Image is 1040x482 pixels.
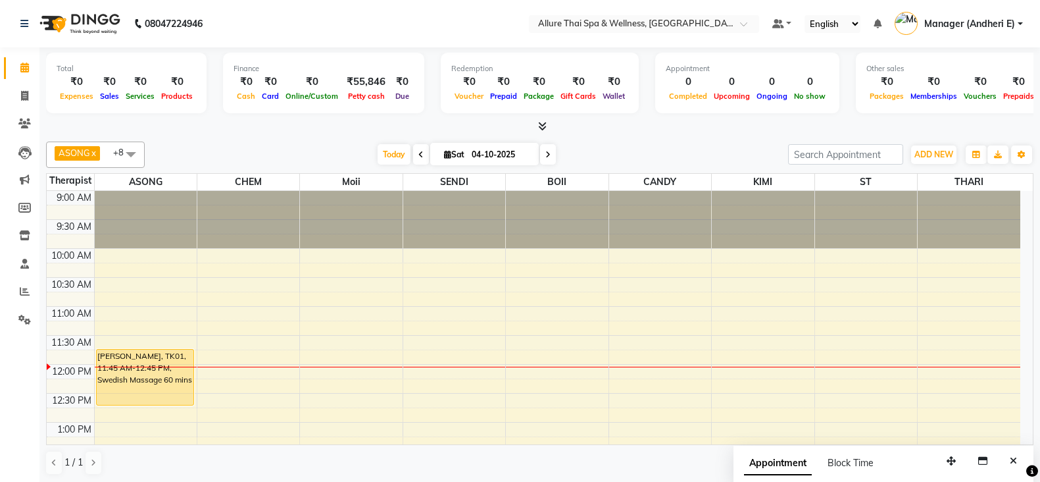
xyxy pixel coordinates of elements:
div: 10:30 AM [49,278,94,292]
div: ₹0 [391,74,414,90]
span: CHEM [197,174,299,190]
span: Products [158,92,196,101]
span: CANDY [609,174,711,190]
div: ₹0 [122,74,158,90]
div: 12:00 PM [49,365,94,379]
img: logo [34,5,124,42]
span: Sales [97,92,122,101]
div: 0 [791,74,829,90]
span: Ongoing [753,92,791,101]
span: Completed [666,92,710,101]
div: ₹0 [451,74,487,90]
div: 0 [710,74,753,90]
span: Package [520,92,557,101]
div: ₹0 [907,74,960,90]
span: ASONG [59,147,90,158]
div: ₹0 [866,74,907,90]
span: Wallet [599,92,628,101]
input: Search Appointment [788,144,903,165]
span: Packages [866,92,907,101]
span: Gift Cards [557,92,599,101]
span: Prepaids [1000,92,1037,101]
div: 11:00 AM [49,307,94,321]
span: Manager (Andheri E) [924,17,1015,31]
span: 1 / 1 [64,456,83,469]
div: ₹0 [158,74,196,90]
a: x [90,147,96,158]
span: Memberships [907,92,960,101]
div: [PERSON_NAME], TK01, 11:45 AM-12:45 PM, Swedish Massage 60 mins [97,350,194,405]
span: BOII [506,174,608,190]
span: Online/Custom [282,92,341,101]
span: No show [791,92,829,101]
input: 2025-10-04 [468,145,533,165]
span: Prepaid [487,92,520,101]
button: Close [1004,451,1023,471]
span: Services [122,92,158,101]
span: ASONG [95,174,197,190]
span: SENDI [403,174,505,190]
div: ₹0 [259,74,282,90]
div: ₹0 [520,74,557,90]
span: THARI [918,174,1020,190]
span: Upcoming [710,92,753,101]
div: 9:00 AM [54,191,94,205]
div: 0 [753,74,791,90]
span: ADD NEW [914,149,953,159]
span: Vouchers [960,92,1000,101]
span: Today [378,144,410,165]
div: ₹0 [599,74,628,90]
div: Finance [234,63,414,74]
div: ₹0 [97,74,122,90]
div: ₹0 [234,74,259,90]
div: ₹0 [487,74,520,90]
span: KIMI [712,174,814,190]
span: Expenses [57,92,97,101]
span: +8 [113,147,134,157]
div: 12:30 PM [49,394,94,408]
div: ₹0 [960,74,1000,90]
div: Appointment [666,63,829,74]
span: ST [815,174,917,190]
button: ADD NEW [911,146,956,164]
span: Block Time [828,457,874,469]
span: Due [392,92,412,101]
div: 9:30 AM [54,220,94,234]
div: Total [57,63,196,74]
div: ₹0 [557,74,599,90]
div: ₹0 [57,74,97,90]
div: ₹55,846 [341,74,391,90]
span: Card [259,92,282,101]
div: 1:00 PM [55,423,94,437]
div: Redemption [451,63,628,74]
div: Therapist [47,174,94,188]
span: Appointment [744,452,812,475]
div: 0 [666,74,710,90]
div: ₹0 [282,74,341,90]
span: Sat [441,149,468,159]
span: Moii [300,174,402,190]
div: 10:00 AM [49,249,94,263]
div: ₹0 [1000,74,1037,90]
span: Petty cash [345,92,388,101]
span: Voucher [451,92,487,101]
div: 11:30 AM [49,336,94,350]
span: Cash [234,92,259,101]
b: 08047224946 [145,5,203,42]
img: Manager (Andheri E) [895,12,918,35]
